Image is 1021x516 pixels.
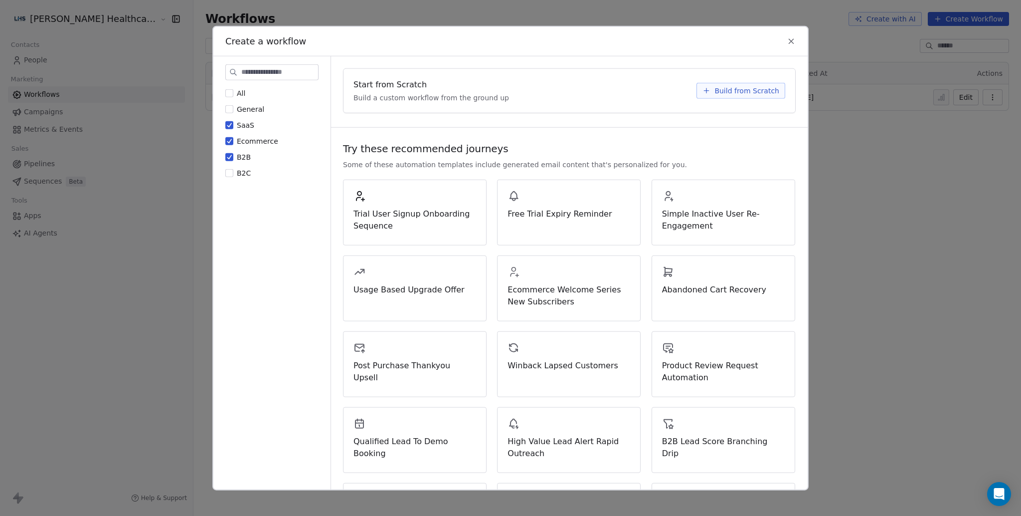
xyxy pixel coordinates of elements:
span: Abandoned Cart Recovery [662,284,785,296]
span: B2C [237,169,251,177]
span: Qualified Lead To Demo Booking [353,436,476,460]
span: Usage Based Upgrade Offer [353,284,476,296]
span: Ecommerce Welcome Series New Subscribers [508,284,630,308]
span: Start from Scratch [353,79,427,91]
span: Build a custom workflow from the ground up [353,93,509,103]
span: Post Purchase Thankyou Upsell [353,360,476,384]
span: Free Trial Expiry Reminder [508,208,630,220]
button: General [225,104,233,114]
span: Winback Lapsed Customers [508,360,630,372]
button: All [225,88,233,98]
span: B2B Lead Score Branching Drip [662,436,785,460]
span: Product Review Request Automation [662,360,785,384]
span: Try these recommended journeys [343,142,509,156]
span: Some of these automation templates include generated email content that's personalized for you. [343,160,687,170]
span: High Value Lead Alert Rapid Outreach [508,436,630,460]
span: B2B [237,153,251,161]
button: Build from Scratch [696,83,785,99]
span: SaaS [237,121,254,129]
span: Ecommerce [237,137,278,145]
span: All [237,89,245,97]
span: Create a workflow [225,35,306,48]
span: Simple Inactive User Re-Engagement [662,208,785,232]
button: Ecommerce [225,136,233,146]
button: B2B [225,152,233,162]
span: Build from Scratch [714,86,779,96]
span: Trial User Signup Onboarding Sequence [353,208,476,232]
div: Open Intercom Messenger [987,482,1011,506]
span: General [237,105,264,113]
button: B2C [225,168,233,178]
button: SaaS [225,120,233,130]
